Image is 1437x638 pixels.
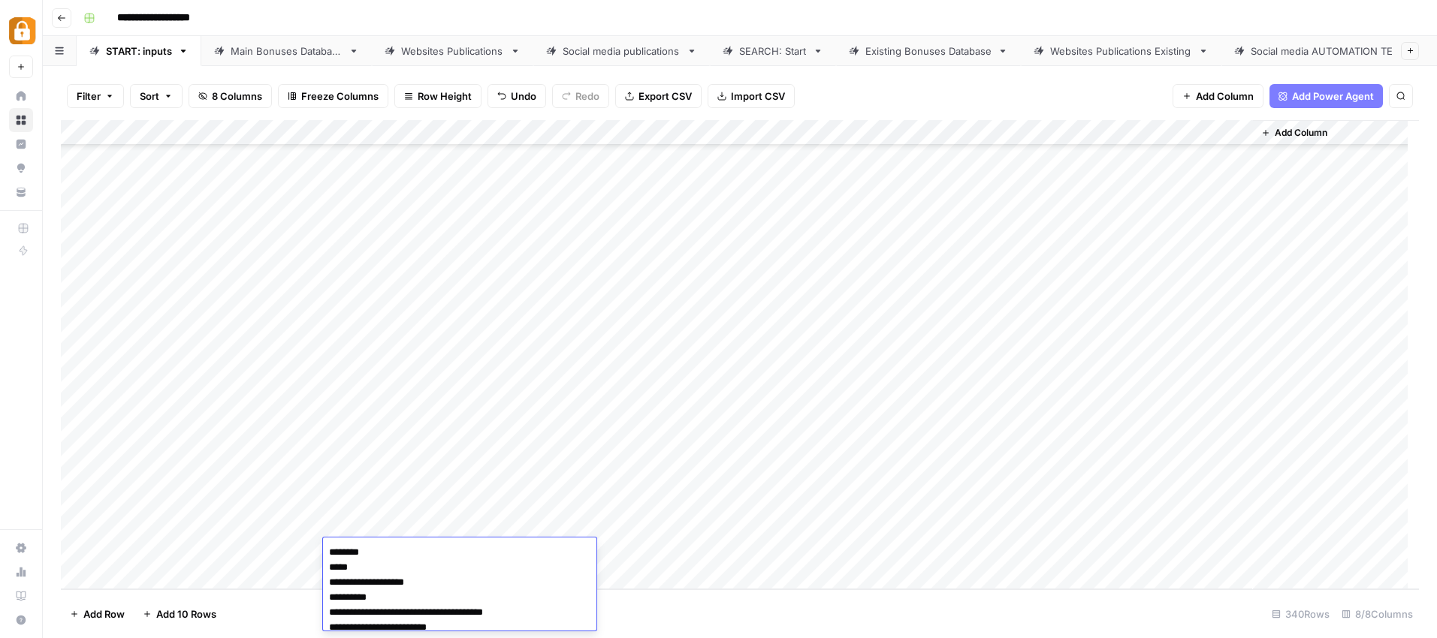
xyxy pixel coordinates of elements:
[77,36,201,66] a: START: inputs
[130,84,183,108] button: Sort
[134,602,225,626] button: Add 10 Rows
[9,84,33,108] a: Home
[9,108,33,132] a: Browse
[1269,84,1383,108] button: Add Power Agent
[1266,602,1336,626] div: 340 Rows
[731,89,785,104] span: Import CSV
[865,44,992,59] div: Existing Bonuses Database
[140,89,159,104] span: Sort
[401,44,504,59] div: Websites Publications
[9,560,33,584] a: Usage
[201,36,372,66] a: Main Bonuses Database
[710,36,836,66] a: SEARCH: Start
[9,132,33,156] a: Insights
[61,602,134,626] button: Add Row
[1021,36,1221,66] a: Websites Publications Existing
[418,89,472,104] span: Row Height
[1221,36,1437,66] a: Social media AUTOMATION TEST
[106,44,172,59] div: START: inputs
[278,84,388,108] button: Freeze Columns
[836,36,1021,66] a: Existing Bonuses Database
[1196,89,1254,104] span: Add Column
[1050,44,1192,59] div: Websites Publications Existing
[77,89,101,104] span: Filter
[9,584,33,608] a: Learning Hub
[83,606,125,621] span: Add Row
[231,44,343,59] div: Main Bonuses Database
[67,84,124,108] button: Filter
[533,36,710,66] a: Social media publications
[638,89,692,104] span: Export CSV
[9,17,36,44] img: Adzz Logo
[615,84,702,108] button: Export CSV
[739,44,807,59] div: SEARCH: Start
[9,12,33,50] button: Workspace: Adzz
[1251,44,1408,59] div: Social media AUTOMATION TEST
[1275,126,1327,140] span: Add Column
[575,89,599,104] span: Redo
[9,536,33,560] a: Settings
[1336,602,1419,626] div: 8/8 Columns
[708,84,795,108] button: Import CSV
[189,84,272,108] button: 8 Columns
[488,84,546,108] button: Undo
[1173,84,1263,108] button: Add Column
[301,89,379,104] span: Freeze Columns
[552,84,609,108] button: Redo
[1292,89,1374,104] span: Add Power Agent
[9,180,33,204] a: Your Data
[563,44,681,59] div: Social media publications
[1255,123,1333,143] button: Add Column
[372,36,533,66] a: Websites Publications
[156,606,216,621] span: Add 10 Rows
[511,89,536,104] span: Undo
[394,84,482,108] button: Row Height
[9,608,33,632] button: Help + Support
[212,89,262,104] span: 8 Columns
[9,156,33,180] a: Opportunities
